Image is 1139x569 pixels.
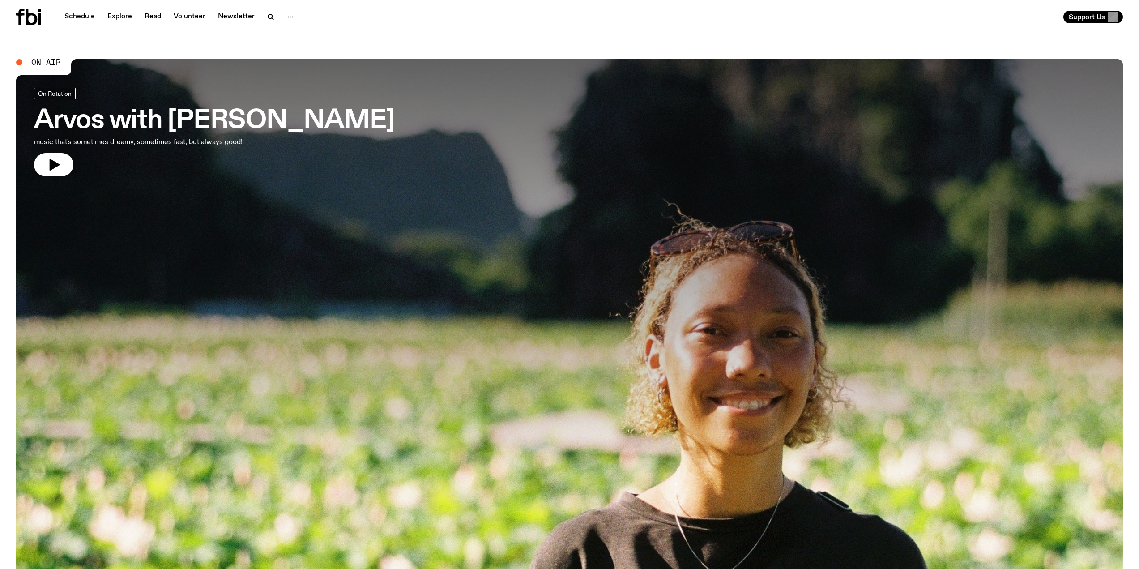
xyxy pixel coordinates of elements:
[59,11,100,23] a: Schedule
[34,137,263,148] p: music that's sometimes dreamy, sometimes fast, but always good!
[213,11,260,23] a: Newsletter
[168,11,211,23] a: Volunteer
[34,88,76,99] a: On Rotation
[1063,11,1123,23] button: Support Us
[31,58,61,66] span: On Air
[102,11,137,23] a: Explore
[38,90,72,97] span: On Rotation
[139,11,166,23] a: Read
[1069,13,1105,21] span: Support Us
[34,108,395,133] h3: Arvos with [PERSON_NAME]
[34,88,395,176] a: Arvos with [PERSON_NAME]music that's sometimes dreamy, sometimes fast, but always good!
